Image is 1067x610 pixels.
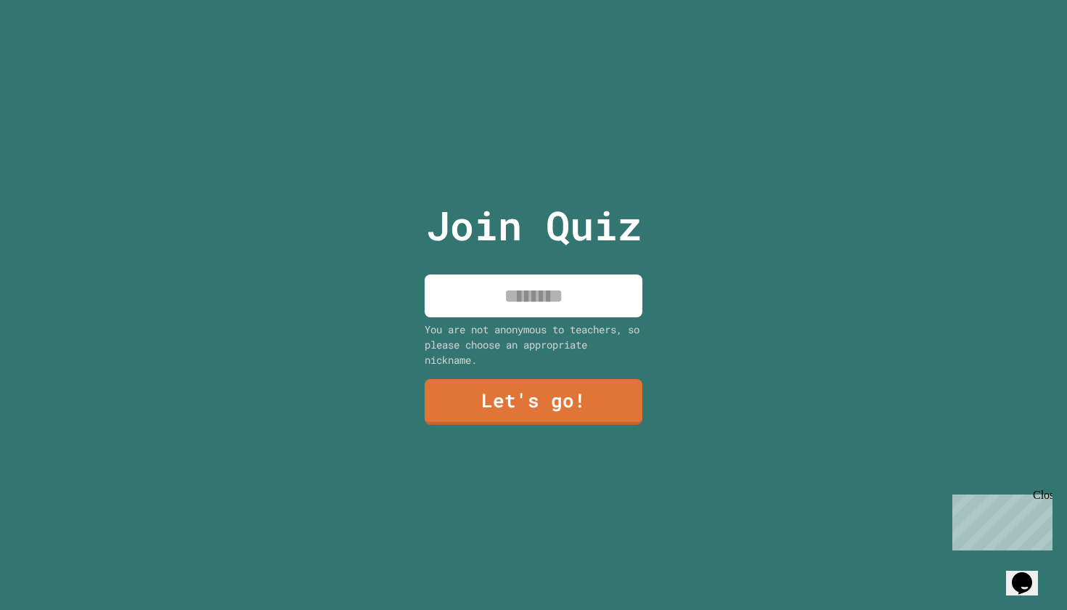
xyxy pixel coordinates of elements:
[425,322,642,367] div: You are not anonymous to teachers, so please choose an appropriate nickname.
[947,489,1052,550] iframe: chat widget
[6,6,100,92] div: Chat with us now!Close
[1006,552,1052,595] iframe: chat widget
[426,195,642,256] p: Join Quiz
[425,379,642,425] a: Let's go!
